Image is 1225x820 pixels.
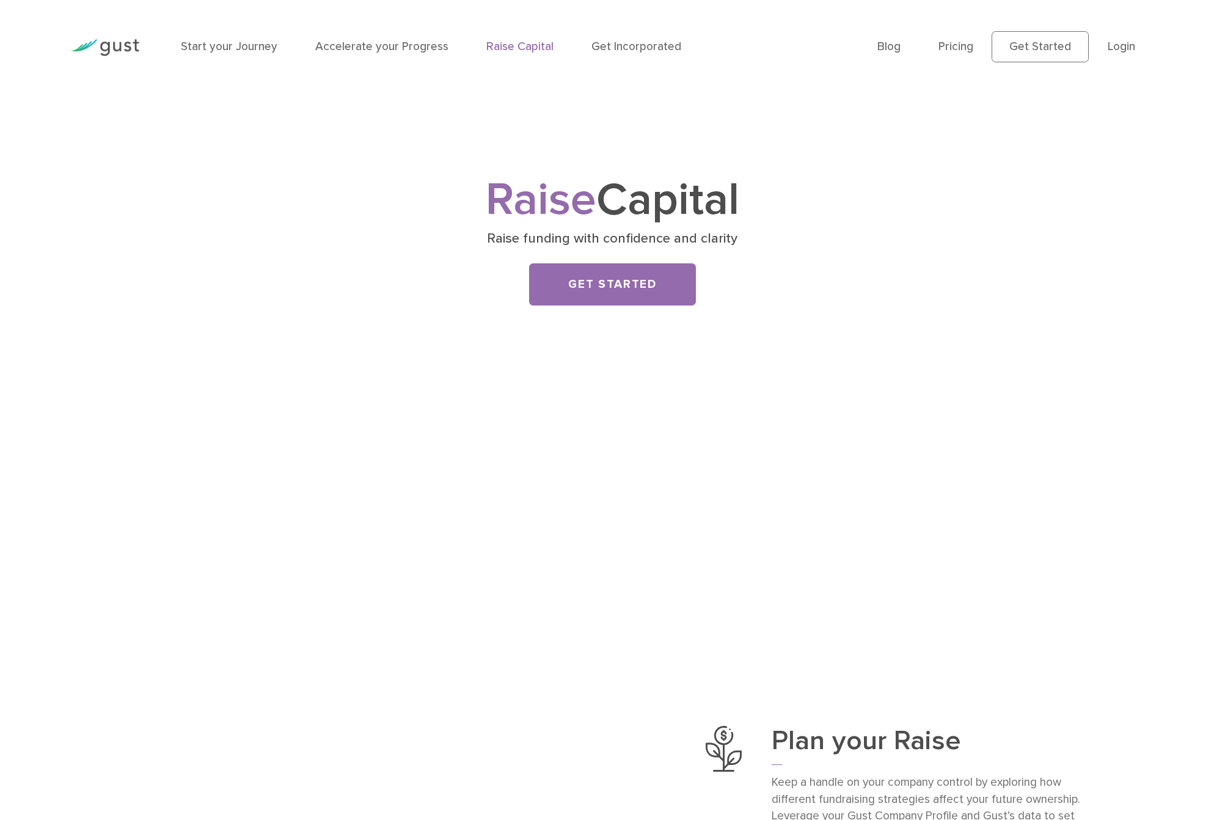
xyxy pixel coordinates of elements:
a: Accelerate your Progress [315,40,448,53]
p: Raise funding with confidence and clarity [360,230,865,248]
a: Start your Journey [181,40,277,53]
img: Plan Your Raise [706,726,742,771]
span: Raise [486,172,596,227]
a: Raise Capital [486,40,554,53]
img: Gust Logo [71,39,139,56]
h1: Capital [355,179,870,221]
a: Login [1108,40,1135,53]
a: Blog [877,40,901,53]
a: Pricing [938,40,973,53]
h3: Plan your Raise [772,726,1083,765]
a: Get Incorporated [591,40,681,53]
a: Get Started [529,263,696,305]
a: Get Started [992,31,1088,62]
